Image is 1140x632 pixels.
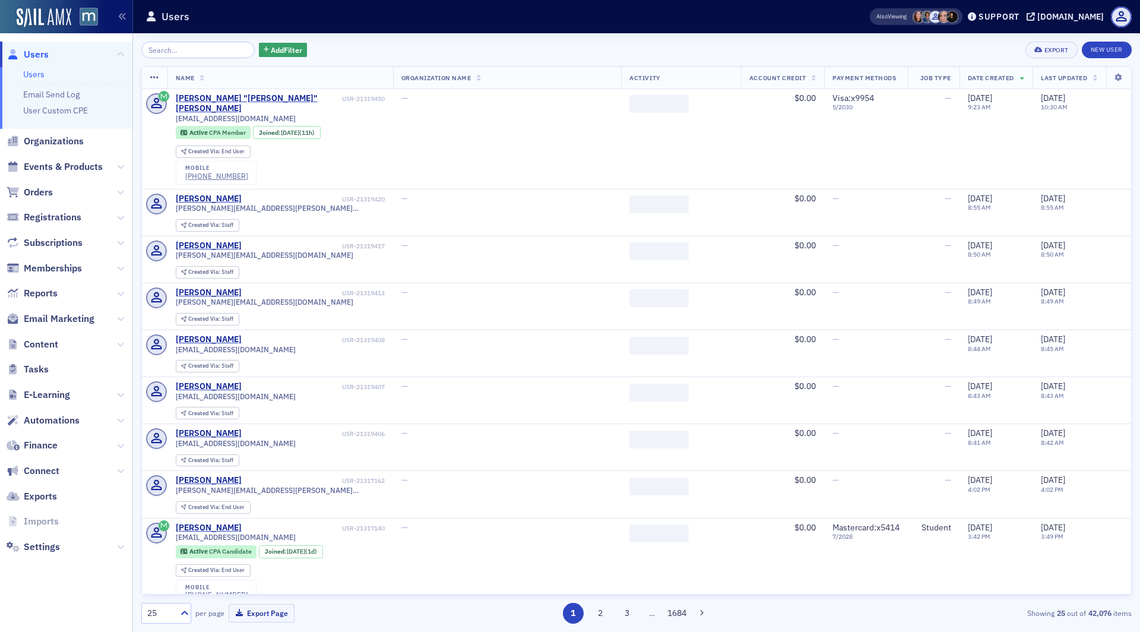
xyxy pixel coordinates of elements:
div: USR-21317140 [243,524,385,532]
div: Also [876,12,888,20]
span: [PERSON_NAME][EMAIL_ADDRESS][DOMAIN_NAME] [176,251,353,260]
span: [DATE] [1041,381,1065,391]
a: View Homepage [71,8,98,28]
span: [DATE] [1041,475,1065,485]
button: Export [1025,42,1077,58]
a: [PERSON_NAME] [176,523,242,533]
div: Created Via: Staff [176,313,239,326]
span: Users [24,48,49,61]
time: 4:02 PM [1041,485,1063,494]
span: $0.00 [794,381,816,391]
span: $0.00 [794,93,816,103]
span: [DATE] [1041,334,1065,345]
div: USR-21319450 [342,95,385,103]
div: [PERSON_NAME] [176,428,242,439]
span: Organization Name [401,74,471,82]
span: Natalie Antonakas [913,11,925,23]
span: [PERSON_NAME][EMAIL_ADDRESS][PERSON_NAME][DOMAIN_NAME] [176,486,385,495]
div: (1d) [287,548,317,555]
a: Registrations [7,211,81,224]
span: Katie Foo [938,11,950,23]
a: Email Marketing [7,312,94,326]
span: Finance [24,439,58,452]
span: Account Credit [749,74,806,82]
div: Staff [188,363,233,369]
div: [PERSON_NAME] [176,381,242,392]
a: Content [7,338,58,351]
span: Created Via : [188,503,221,511]
a: Users [7,48,49,61]
div: Export [1044,47,1069,53]
a: Subscriptions [7,236,83,249]
span: CPA Member [209,128,246,137]
img: SailAMX [80,8,98,26]
a: Imports [7,515,59,528]
div: [PERSON_NAME] [176,194,242,204]
span: — [832,287,839,298]
span: 7 / 2028 [832,533,900,541]
input: Search… [141,42,255,58]
div: Created Via: End User [176,501,251,514]
span: Payment Methods [832,74,896,82]
span: — [401,381,408,391]
a: User Custom CPE [23,105,88,116]
time: 8:44 AM [968,345,991,353]
span: — [945,193,951,204]
span: [EMAIL_ADDRESS][DOMAIN_NAME] [176,392,296,401]
span: CPA Candidate [209,547,252,555]
span: Created Via : [188,315,221,323]
span: $0.00 [794,240,816,251]
span: Created Via : [188,147,221,155]
span: $0.00 [794,475,816,485]
span: Visa : x9954 [832,93,874,103]
span: [DATE] [968,334,992,345]
span: Chris Dougherty [921,11,933,23]
time: 3:49 PM [1041,532,1063,541]
span: — [832,428,839,438]
h1: Users [161,10,189,24]
span: Automations [24,414,80,427]
span: [EMAIL_ADDRESS][DOMAIN_NAME] [176,533,296,542]
div: End User [188,504,245,511]
span: $0.00 [794,287,816,298]
span: [DATE] [1041,93,1065,103]
span: — [401,287,408,298]
span: Orders [24,186,53,199]
div: Staff [188,457,233,464]
span: $0.00 [794,428,816,438]
a: [PERSON_NAME] [176,287,242,298]
div: [PERSON_NAME] [176,241,242,251]
div: Joined: 2025-09-23 00:00:00 [259,545,323,558]
time: 8:43 AM [1041,391,1064,400]
a: Memberships [7,262,82,275]
span: ‌ [629,195,689,213]
a: New User [1082,42,1132,58]
time: 10:30 AM [1041,103,1068,111]
div: Staff [188,316,233,323]
span: Mastercard : x5414 [832,522,900,533]
a: Events & Products [7,160,103,173]
a: Automations [7,414,80,427]
a: Active CPA Candidate [180,548,251,555]
div: Created Via: End User [176,146,251,158]
div: USR-21319420 [243,195,385,203]
span: ‌ [629,242,689,260]
span: — [832,381,839,391]
div: 25 [147,607,173,620]
div: [PHONE_NUMBER] [185,172,248,181]
div: Created Via: Staff [176,219,239,232]
span: — [945,93,951,103]
span: [DATE] [287,547,305,555]
span: Created Via : [188,362,221,369]
span: Created Via : [188,409,221,417]
time: 8:43 AM [968,391,991,400]
button: Export Page [229,604,294,622]
span: Reports [24,287,58,300]
span: Viewing [876,12,907,21]
a: Users [23,69,45,80]
span: — [401,334,408,345]
div: mobile [185,165,248,172]
button: AddFilter [259,43,308,58]
a: Connect [7,464,59,478]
